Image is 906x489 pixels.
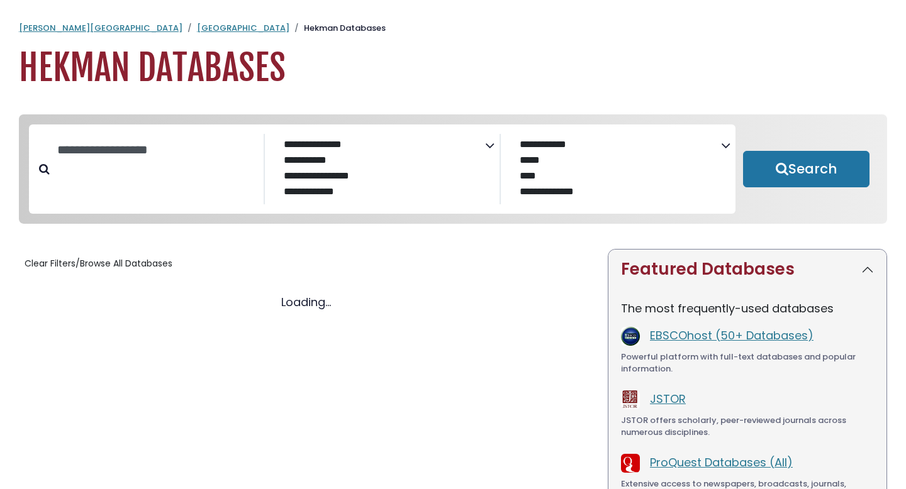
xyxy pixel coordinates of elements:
[19,254,178,273] button: Clear Filters/Browse All Databases
[621,300,874,317] p: The most frequently-used databases
[19,114,887,224] nav: Search filters
[19,47,887,89] h1: Hekman Databases
[197,22,289,34] a: [GEOGRAPHIC_DATA]
[50,140,264,160] input: Search database by title or keyword
[275,136,485,205] select: Database Subject Filter
[650,454,793,470] a: ProQuest Databases (All)
[289,22,386,35] li: Hekman Databases
[743,151,870,187] button: Submit for Search Results
[19,294,593,310] div: Loading...
[650,391,686,407] a: JSTOR
[608,250,886,289] button: Featured Databases
[621,414,874,439] div: JSTOR offers scholarly, peer-reviewed journals across numerous disciplines.
[621,351,874,375] div: Powerful platform with full-text databases and popular information.
[19,22,887,35] nav: breadcrumb
[650,327,814,343] a: EBSCOhost (50+ Databases)
[511,136,721,205] select: Database Vendors Filter
[19,22,182,34] a: [PERSON_NAME][GEOGRAPHIC_DATA]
